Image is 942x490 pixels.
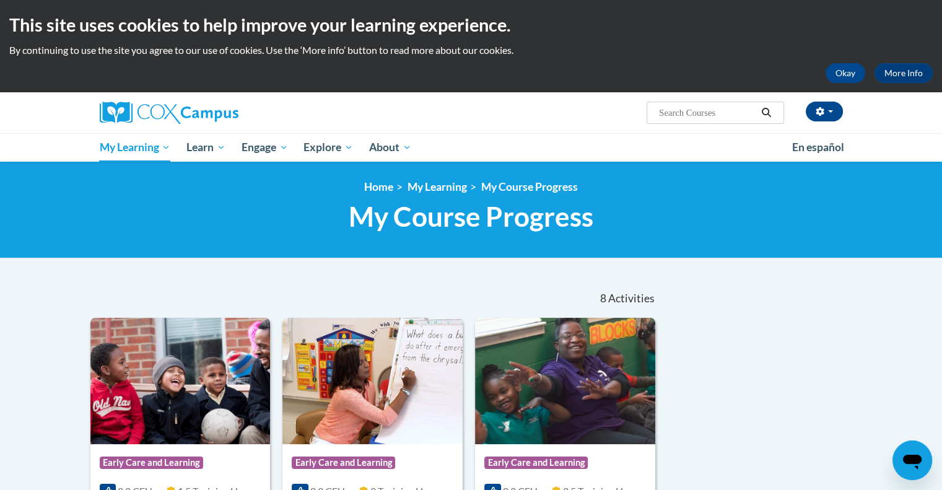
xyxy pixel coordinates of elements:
a: My Course Progress [481,180,578,193]
span: Explore [303,140,353,155]
a: My Learning [408,180,467,193]
img: Cox Campus [100,102,238,124]
span: Early Care and Learning [484,457,588,469]
span: Early Care and Learning [100,457,203,469]
span: Learn [186,140,225,155]
iframe: Button to launch messaging window [892,440,932,480]
span: Early Care and Learning [292,457,395,469]
button: Search [757,105,775,120]
span: My Learning [99,140,170,155]
img: Course Logo [475,318,655,444]
p: By continuing to use the site you agree to our use of cookies. Use the ‘More info’ button to read... [9,43,933,57]
img: Course Logo [90,318,271,444]
a: Explore [295,133,361,162]
span: 8 [600,292,606,305]
a: About [361,133,419,162]
a: My Learning [92,133,179,162]
a: More Info [874,63,933,83]
button: Account Settings [806,102,843,121]
input: Search Courses [658,105,757,120]
span: Engage [242,140,288,155]
a: Cox Campus [100,102,335,124]
a: En español [784,134,852,160]
span: My Course Progress [349,200,593,233]
span: About [369,140,411,155]
span: En español [792,141,844,154]
div: Main menu [81,133,861,162]
button: Okay [826,63,865,83]
span: Activities [608,292,655,305]
a: Engage [233,133,296,162]
img: Course Logo [282,318,463,444]
a: Home [364,180,393,193]
a: Learn [178,133,233,162]
h2: This site uses cookies to help improve your learning experience. [9,12,933,37]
